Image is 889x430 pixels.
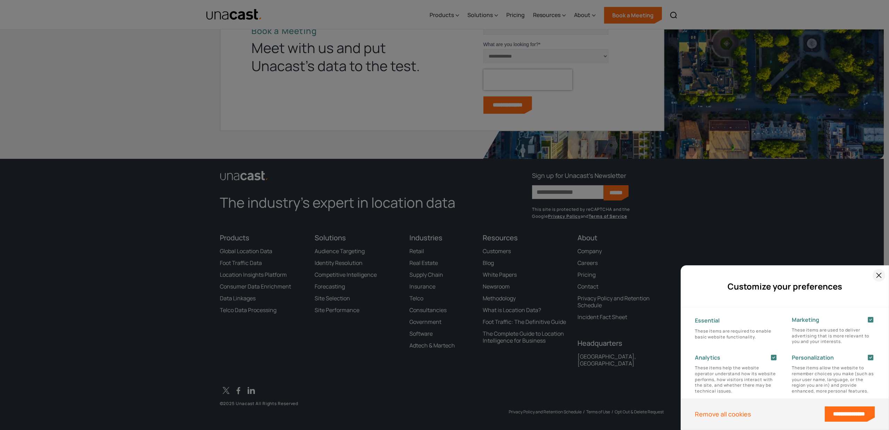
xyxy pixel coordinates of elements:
[681,266,889,430] form: Cookie Preferences
[695,353,720,362] div: Analytics
[875,272,882,279] img: X Icon
[695,279,875,293] div: Customize your preferences
[792,365,875,394] p: These items allow the website to remember choices you make (such as your user name, language, or ...
[792,353,834,362] div: Personalization
[695,328,778,340] p: These items are required to enable basic website functionality.
[695,316,720,325] div: Essential
[792,315,819,325] div: Marketing
[695,365,778,394] p: These items help the website operator understand how its website performs, how visitors interact ...
[695,405,751,423] a: Remove all cookies
[751,315,778,326] div: Required
[792,327,875,345] p: These items are used to deliver advertising that is more relevant to you and your interests.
